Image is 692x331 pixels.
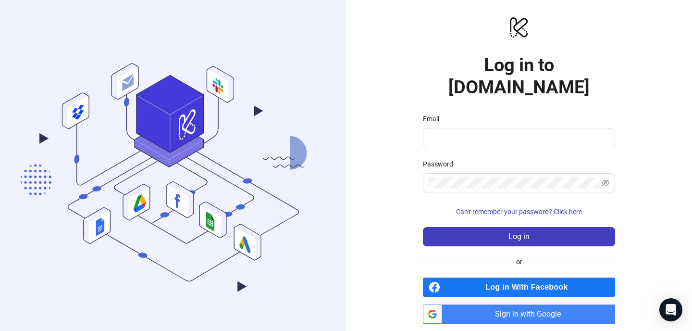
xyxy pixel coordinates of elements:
button: Log in [423,227,615,246]
a: Can't remember your password? Click here [423,208,615,216]
span: Log in [508,232,530,241]
div: Open Intercom Messenger [659,298,682,321]
h1: Log in to [DOMAIN_NAME] [423,54,615,98]
input: Email [429,132,607,143]
a: Sign in with Google [423,305,615,324]
label: Password [423,159,459,169]
button: Can't remember your password? Click here [423,204,615,219]
span: Log in With Facebook [444,278,615,297]
label: Email [423,114,445,124]
span: eye-invisible [602,179,609,187]
span: Can't remember your password? Click here [456,208,582,216]
a: Log in With Facebook [423,278,615,297]
span: or [508,256,530,267]
span: Sign in with Google [446,305,615,324]
input: Password [429,177,600,189]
